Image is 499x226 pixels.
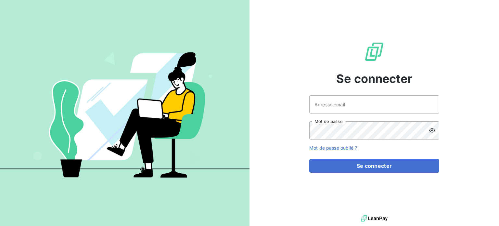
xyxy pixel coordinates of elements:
[309,145,357,151] a: Mot de passe oublié ?
[309,95,439,113] input: placeholder
[309,159,439,173] button: Se connecter
[364,41,385,62] img: Logo LeanPay
[361,214,388,223] img: logo
[336,70,412,87] span: Se connecter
